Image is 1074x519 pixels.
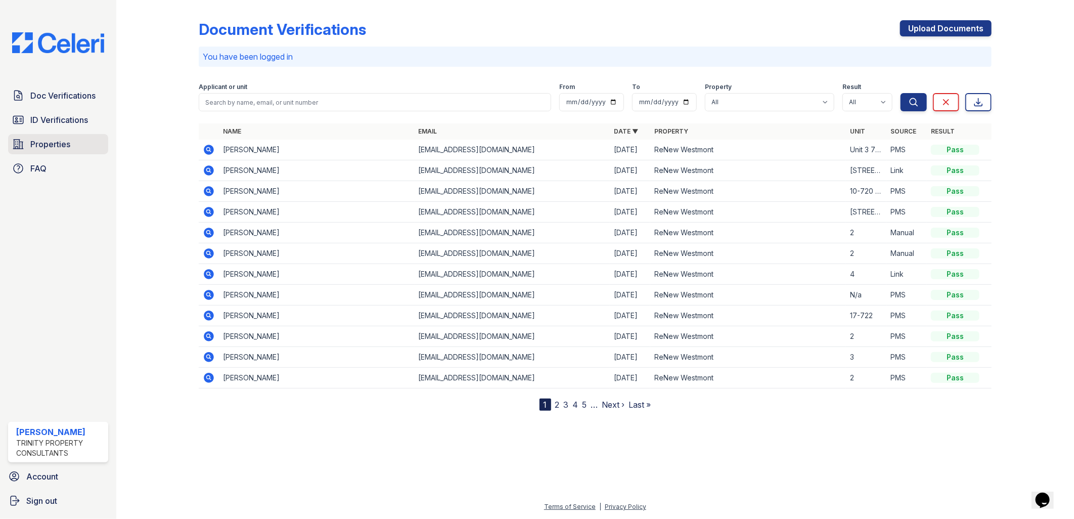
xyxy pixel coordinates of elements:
[650,160,846,181] td: ReNew Westmont
[610,181,650,202] td: [DATE]
[16,438,104,458] div: Trinity Property Consultants
[30,138,70,150] span: Properties
[415,368,610,388] td: [EMAIL_ADDRESS][DOMAIN_NAME]
[415,326,610,347] td: [EMAIL_ADDRESS][DOMAIN_NAME]
[610,223,650,243] td: [DATE]
[886,202,927,223] td: PMS
[415,285,610,306] td: [EMAIL_ADDRESS][DOMAIN_NAME]
[650,140,846,160] td: ReNew Westmont
[886,326,927,347] td: PMS
[219,223,415,243] td: [PERSON_NAME]
[1032,479,1064,509] iframe: chat widget
[931,165,979,176] div: Pass
[705,83,732,91] label: Property
[219,326,415,347] td: [PERSON_NAME]
[890,127,916,135] a: Source
[610,243,650,264] td: [DATE]
[632,83,640,91] label: To
[886,160,927,181] td: Link
[415,347,610,368] td: [EMAIL_ADDRESS][DOMAIN_NAME]
[846,306,886,326] td: 17-722
[30,162,47,175] span: FAQ
[846,368,886,388] td: 2
[591,399,598,411] span: …
[931,248,979,258] div: Pass
[4,491,112,511] a: Sign out
[219,160,415,181] td: [PERSON_NAME]
[16,426,104,438] div: [PERSON_NAME]
[650,202,846,223] td: ReNew Westmont
[8,110,108,130] a: ID Verifications
[886,243,927,264] td: Manual
[886,368,927,388] td: PMS
[610,347,650,368] td: [DATE]
[564,400,569,410] a: 3
[931,269,979,279] div: Pass
[931,331,979,341] div: Pass
[8,158,108,179] a: FAQ
[931,127,955,135] a: Result
[610,264,650,285] td: [DATE]
[219,347,415,368] td: [PERSON_NAME]
[223,127,241,135] a: Name
[846,223,886,243] td: 2
[931,290,979,300] div: Pass
[610,285,650,306] td: [DATE]
[415,306,610,326] td: [EMAIL_ADDRESS][DOMAIN_NAME]
[886,223,927,243] td: Manual
[931,207,979,217] div: Pass
[610,140,650,160] td: [DATE]
[415,160,610,181] td: [EMAIL_ADDRESS][DOMAIN_NAME]
[629,400,651,410] a: Last »
[931,145,979,155] div: Pass
[583,400,587,410] a: 5
[4,32,112,53] img: CE_Logo_Blue-a8612792a0a2168367f1c8372b55b34899dd931a85d93a1a3d3e32e68fde9ad4.png
[415,140,610,160] td: [EMAIL_ADDRESS][DOMAIN_NAME]
[199,20,366,38] div: Document Verifications
[419,127,437,135] a: Email
[846,285,886,306] td: N/a
[602,400,625,410] a: Next ›
[650,306,846,326] td: ReNew Westmont
[219,264,415,285] td: [PERSON_NAME]
[886,181,927,202] td: PMS
[199,93,552,111] input: Search by name, email, or unit number
[219,202,415,223] td: [PERSON_NAME]
[650,368,846,388] td: ReNew Westmont
[846,264,886,285] td: 4
[614,127,638,135] a: Date ▼
[650,326,846,347] td: ReNew Westmont
[650,347,846,368] td: ReNew Westmont
[846,243,886,264] td: 2
[842,83,861,91] label: Result
[886,264,927,285] td: Link
[650,243,846,264] td: ReNew Westmont
[650,223,846,243] td: ReNew Westmont
[605,503,646,510] a: Privacy Policy
[415,202,610,223] td: [EMAIL_ADDRESS][DOMAIN_NAME]
[599,503,601,510] div: |
[650,285,846,306] td: ReNew Westmont
[886,306,927,326] td: PMS
[8,85,108,106] a: Doc Verifications
[610,306,650,326] td: [DATE]
[540,399,551,411] div: 1
[415,243,610,264] td: [EMAIL_ADDRESS][DOMAIN_NAME]
[219,285,415,306] td: [PERSON_NAME]
[610,160,650,181] td: [DATE]
[219,368,415,388] td: [PERSON_NAME]
[610,326,650,347] td: [DATE]
[203,51,988,63] p: You have been logged in
[931,352,979,362] div: Pass
[199,83,247,91] label: Applicant or unit
[900,20,992,36] a: Upload Documents
[846,347,886,368] td: 3
[654,127,688,135] a: Property
[30,114,88,126] span: ID Verifications
[931,373,979,383] div: Pass
[573,400,578,410] a: 4
[219,306,415,326] td: [PERSON_NAME]
[610,202,650,223] td: [DATE]
[415,264,610,285] td: [EMAIL_ADDRESS][DOMAIN_NAME]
